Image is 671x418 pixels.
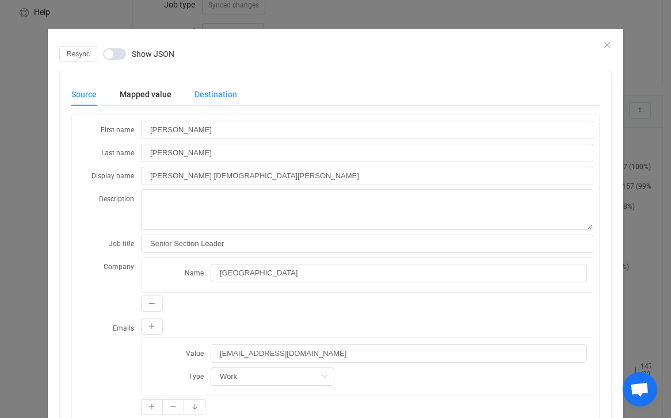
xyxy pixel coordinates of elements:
[132,50,174,58] span: Show JSON
[183,83,237,106] div: Destination
[104,263,134,271] span: Company
[71,83,108,106] div: Source
[108,83,183,106] div: Mapped value
[211,367,334,386] input: Select
[99,195,134,203] span: Description
[101,149,134,157] span: Last name
[59,46,97,62] button: Resync
[623,372,657,407] a: Open chat
[113,324,134,332] span: Emails
[109,240,134,248] span: Job title
[186,350,204,358] span: Value
[91,172,134,180] span: Display name
[101,126,134,134] span: First name
[67,50,90,58] span: Resync
[185,269,204,277] span: Name
[189,373,204,381] span: Type
[603,40,612,51] button: Close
